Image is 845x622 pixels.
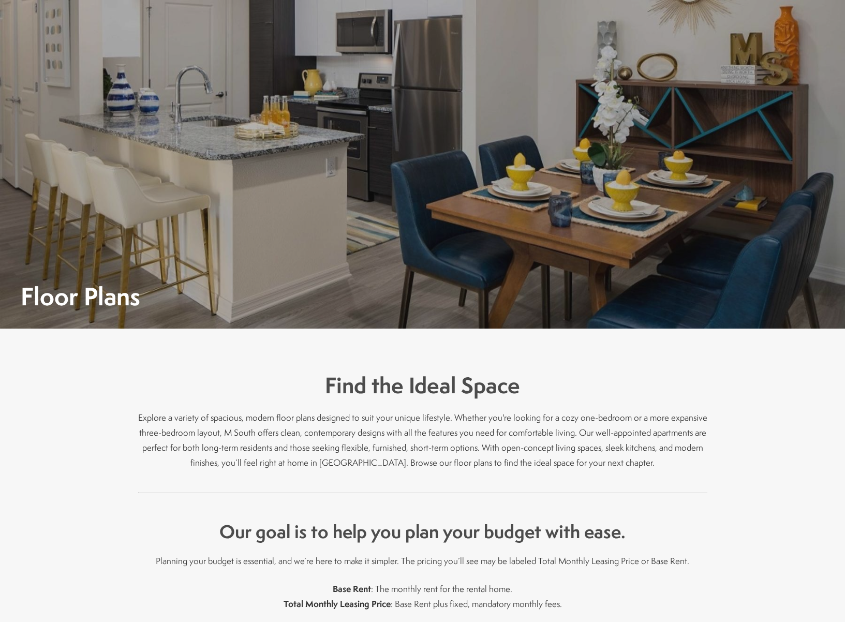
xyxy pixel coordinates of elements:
[138,410,707,470] p: Explore a variety of spacious, modern floor plans designed to suit your unique lifestyle. Whether...
[21,285,140,308] h1: Floor Plans
[138,370,707,401] h3: Find the Ideal Space
[138,553,707,568] p: Planning your budget is essential, and we’re here to make it simpler. The pricing you’ll see may ...
[284,598,391,610] strong: Total Monthly Leasing Price
[138,581,707,611] p: : The monthly rent for the rental home. : Base Rent plus fixed, mandatory monthly fees.
[333,583,371,595] strong: Base Rent
[138,519,707,545] h4: Our goal is to help you plan your budget with ease.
